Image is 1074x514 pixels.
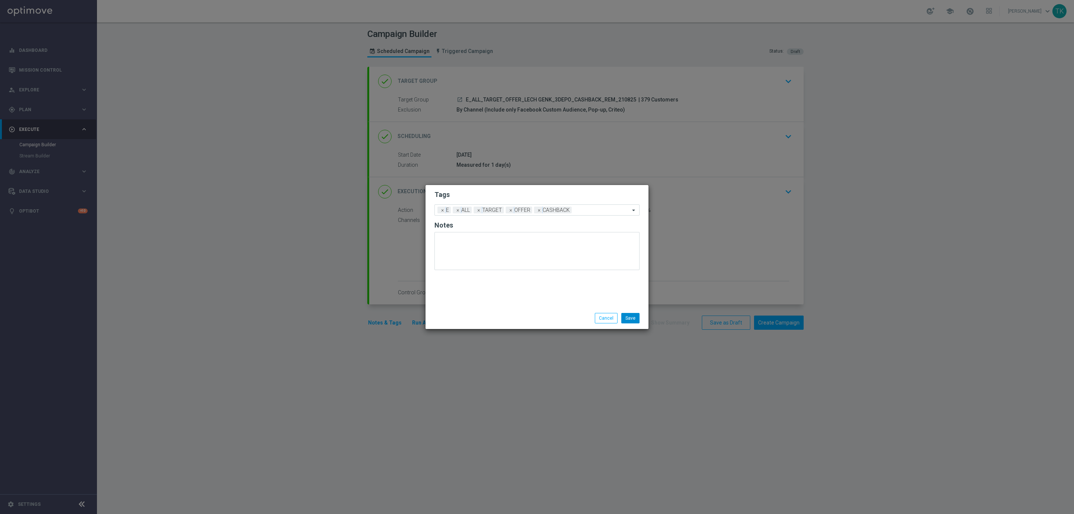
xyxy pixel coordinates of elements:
[434,221,640,230] h2: Notes
[595,313,618,323] button: Cancel
[459,207,472,213] span: ALL
[439,207,446,213] span: ×
[536,207,543,213] span: ×
[621,313,640,323] button: Save
[508,207,514,213] span: ×
[480,207,504,213] span: TARGET
[512,207,532,213] span: OFFER
[541,207,572,213] span: CASHBACK
[455,207,461,213] span: ×
[444,207,451,213] span: E
[434,190,640,199] h2: Tags
[434,204,640,216] ng-select: ALL, CASHBACK, E, OFFER, TARGET
[475,207,482,213] span: ×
